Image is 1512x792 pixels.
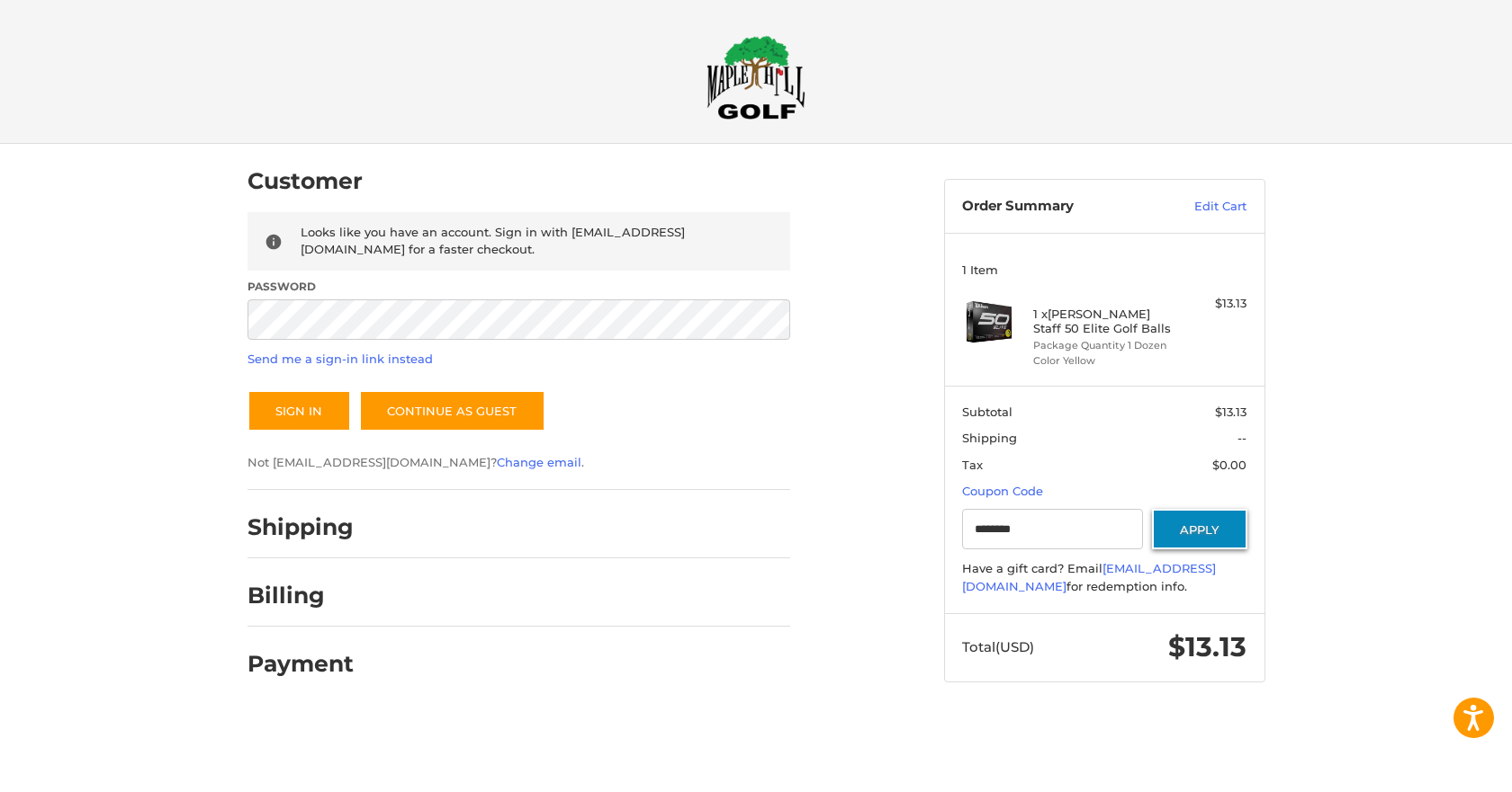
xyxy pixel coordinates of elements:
div: $13.13 [1175,295,1246,313]
h3: Order Summary [962,198,1156,216]
h2: Customer [247,167,363,195]
span: Subtotal [962,405,1012,419]
h2: Payment [247,650,354,678]
button: Apply [1152,509,1247,549]
label: Password [247,279,790,295]
a: Continue as guest [359,390,545,432]
h4: 1 x [PERSON_NAME] Staff 50 Elite Golf Balls [1033,307,1171,336]
iframe: Google Customer Reviews [1363,743,1512,792]
h2: Shipping [247,513,354,541]
span: $13.13 [1168,630,1246,663]
a: Edit Cart [1156,198,1246,216]
span: $13.13 [1215,405,1246,419]
a: Change email [497,455,581,469]
input: Gift Certificate or Coupon Code [962,509,1143,549]
button: Sign In [247,390,351,432]
li: Package Quantity 1 Dozen [1033,338,1171,353]
span: $0.00 [1212,458,1246,472]
a: Coupon Code [962,484,1043,498]
span: -- [1237,431,1246,445]
a: [EMAIL_ADDRESS][DOMAIN_NAME] [962,561,1216,593]
li: Color Yellow [1033,353,1171,369]
span: Shipping [962,431,1017,445]
img: Maple Hill Golf [706,35,805,120]
div: Have a gift card? Email for redemption info. [962,560,1246,595]
span: Total (USD) [962,638,1034,655]
a: Send me a sign-in link instead [247,352,433,366]
span: Tax [962,458,983,472]
p: Not [EMAIL_ADDRESS][DOMAIN_NAME]? . [247,454,790,472]
h3: 1 Item [962,263,1246,277]
span: Looks like you have an account. Sign in with [EMAIL_ADDRESS][DOMAIN_NAME] for a faster checkout. [301,225,685,257]
h2: Billing [247,582,353,610]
